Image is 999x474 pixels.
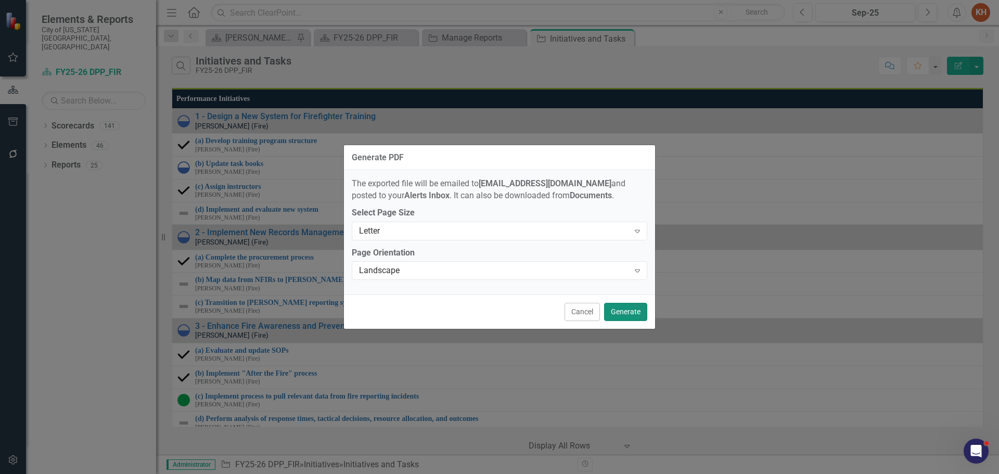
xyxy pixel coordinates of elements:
[352,207,647,219] label: Select Page Size
[352,178,625,200] span: The exported file will be emailed to and posted to your . It can also be downloaded from .
[479,178,611,188] strong: [EMAIL_ADDRESS][DOMAIN_NAME]
[359,265,629,277] div: Landscape
[359,225,629,237] div: Letter
[352,153,404,162] div: Generate PDF
[604,303,647,321] button: Generate
[964,439,989,464] iframe: Intercom live chat
[352,247,647,259] label: Page Orientation
[565,303,600,321] button: Cancel
[570,190,612,200] strong: Documents
[404,190,450,200] strong: Alerts Inbox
